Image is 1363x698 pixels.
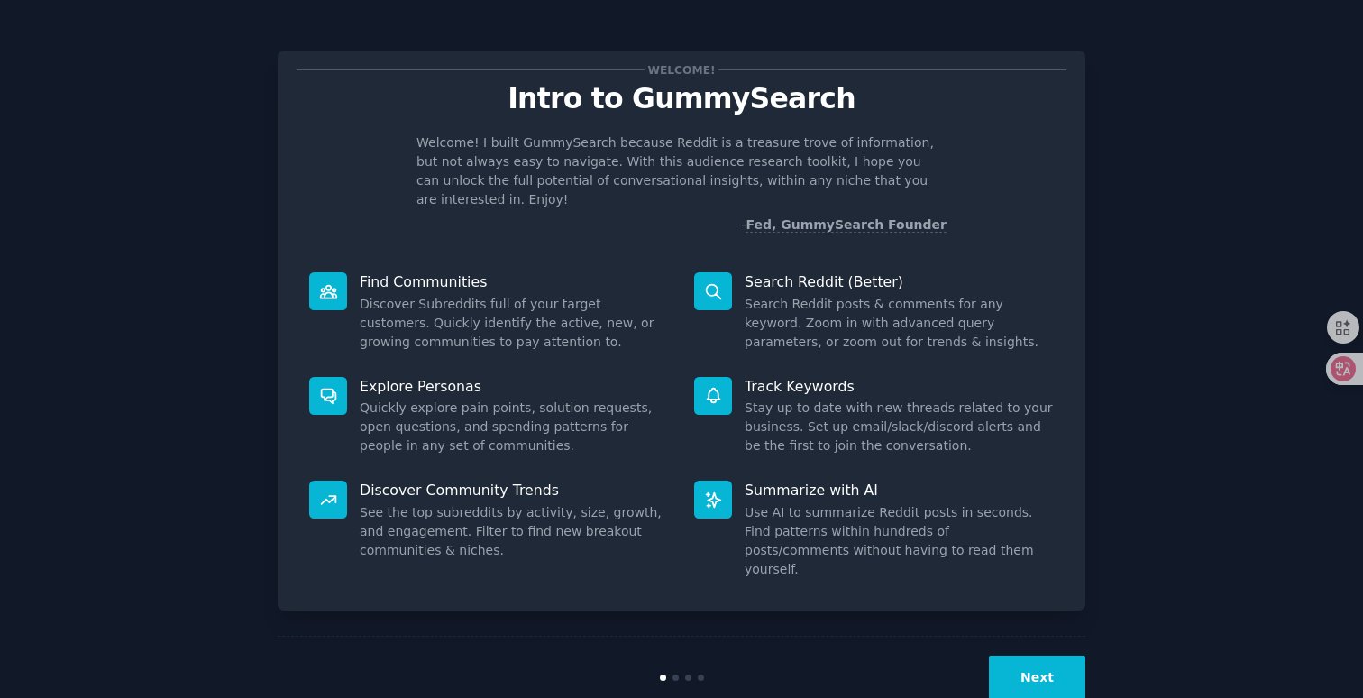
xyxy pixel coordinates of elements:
a: Fed, GummySearch Founder [746,217,947,233]
p: Search Reddit (Better) [745,272,1054,291]
p: Find Communities [360,272,669,291]
p: Welcome! I built GummySearch because Reddit is a treasure trove of information, but not always ea... [416,133,947,209]
p: Track Keywords [745,377,1054,396]
p: Discover Community Trends [360,481,669,500]
div: - [741,216,947,234]
dd: Quickly explore pain points, solution requests, open questions, and spending patterns for people ... [360,399,669,455]
dd: Discover Subreddits full of your target customers. Quickly identify the active, new, or growing c... [360,295,669,352]
dd: Stay up to date with new threads related to your business. Set up email/slack/discord alerts and ... [745,399,1054,455]
dd: Use AI to summarize Reddit posts in seconds. Find patterns within hundreds of posts/comments with... [745,503,1054,579]
dd: Search Reddit posts & comments for any keyword. Zoom in with advanced query parameters, or zoom o... [745,295,1054,352]
p: Summarize with AI [745,481,1054,500]
p: Intro to GummySearch [297,83,1066,115]
p: Explore Personas [360,377,669,396]
span: Welcome! [645,60,718,79]
dd: See the top subreddits by activity, size, growth, and engagement. Filter to find new breakout com... [360,503,669,560]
